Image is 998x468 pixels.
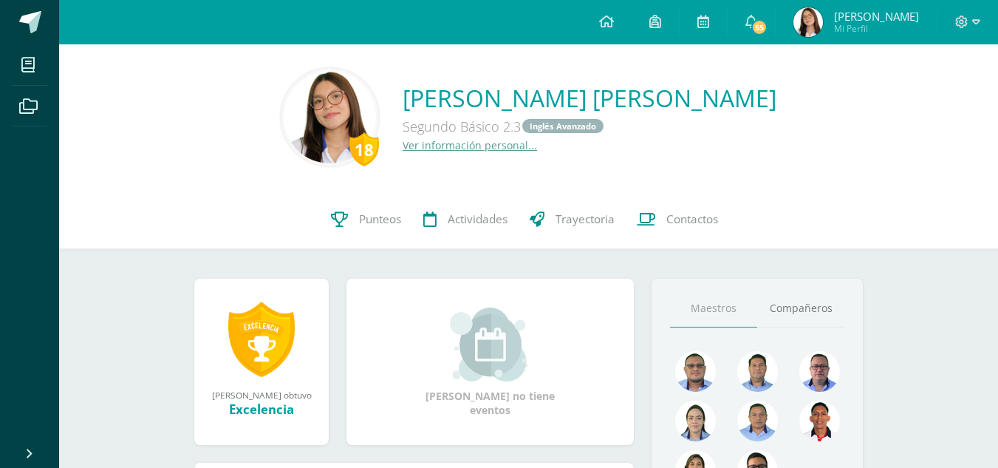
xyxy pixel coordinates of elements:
a: Compañeros [757,290,844,328]
a: Maestros [670,290,757,328]
img: 30ea9b988cec0d4945cca02c4e803e5a.png [799,351,840,392]
img: event_small.png [450,308,530,381]
img: 375aecfb130304131abdbe7791f44736.png [675,401,716,441]
a: Actividades [412,190,519,249]
div: [PERSON_NAME] obtuvo [209,389,314,401]
div: 18 [349,132,379,166]
div: Excelencia [209,401,314,418]
img: 2efff582389d69505e60b50fc6d5bd41.png [737,401,778,441]
span: Mi Perfil [834,22,919,35]
span: Actividades [448,211,507,227]
span: Contactos [666,211,718,227]
a: [PERSON_NAME] [PERSON_NAME] [403,82,776,114]
img: 89a3ce4a01dc90e46980c51de3177516.png [799,401,840,441]
a: Trayectoria [519,190,626,249]
a: Contactos [626,190,729,249]
img: da082a5b8cbb22ef668dbaff0c7ae1f6.png [284,71,376,163]
img: 99962f3fa423c9b8099341731b303440.png [675,351,716,392]
div: [PERSON_NAME] no tiene eventos [417,308,564,417]
a: Inglés Avanzado [522,119,604,133]
a: Punteos [320,190,412,249]
img: 2ac039123ac5bd71a02663c3aa063ac8.png [737,351,778,392]
span: 55 [751,19,768,35]
span: [PERSON_NAME] [834,9,919,24]
a: Ver información personal... [403,138,537,152]
img: defadd5be5af544192026d0c4c7c795e.png [793,7,823,37]
div: Segundo Básico 2.3 [403,114,776,138]
span: Punteos [359,211,401,227]
span: Trayectoria [556,211,615,227]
